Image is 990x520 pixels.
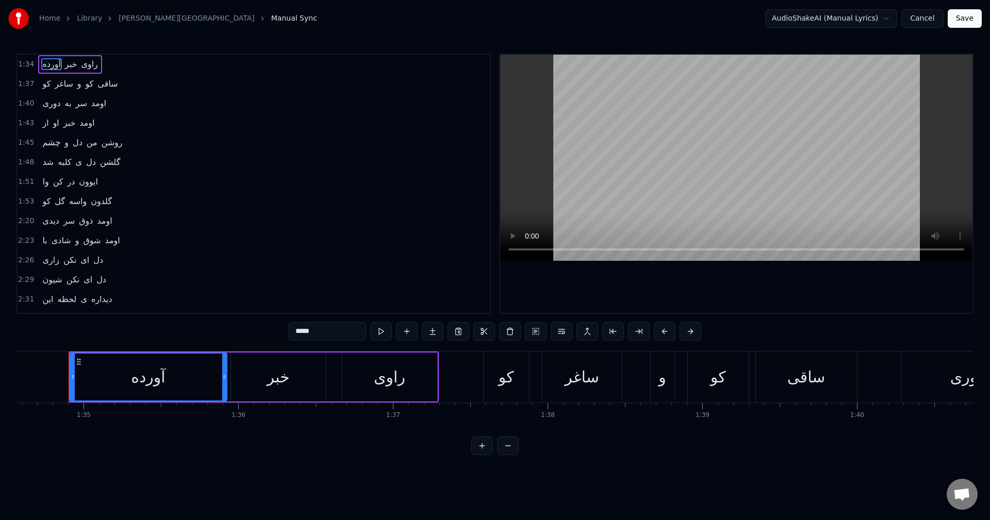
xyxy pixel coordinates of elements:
span: کلبه [57,156,72,168]
div: دوری [950,365,984,389]
span: سر [75,97,88,109]
span: دل [72,137,84,148]
a: Library [77,13,102,24]
span: 1:45 [18,138,34,148]
span: 2:26 [18,255,34,265]
span: نکن [62,254,77,266]
span: اومد [104,234,121,246]
span: کن [52,176,64,188]
span: او [52,117,60,129]
div: کو [499,365,514,389]
span: دل [85,156,97,168]
span: اومد [90,97,107,109]
div: Open chat [947,479,978,510]
span: آورده [41,58,61,70]
span: ی [75,156,84,168]
span: 2:31 [18,294,34,305]
span: گل [54,195,66,207]
span: ساغر [54,78,74,90]
span: 1:34 [18,59,34,70]
span: شیون [41,274,63,286]
span: چشم [41,137,61,148]
span: 2:23 [18,236,34,246]
span: به [64,97,73,109]
span: من [86,137,98,148]
button: Save [948,9,982,28]
span: ای [82,274,93,286]
span: اومد [96,215,113,227]
span: 1:37 [18,79,34,89]
span: دیدی [41,215,60,227]
div: خبر [267,365,289,389]
span: شوق [82,234,102,246]
nav: breadcrumb [39,13,317,24]
span: ایوون [78,176,99,188]
span: 2:20 [18,216,34,226]
button: Cancel [901,9,943,28]
span: ذوق [78,215,94,227]
span: کو [41,78,52,90]
div: و [658,365,666,389]
span: با [41,234,48,246]
span: سر [62,215,76,227]
div: 1:39 [696,411,709,420]
span: دیداره [90,293,113,305]
span: وا [41,176,49,188]
span: این [41,293,54,305]
span: و [76,78,82,90]
span: کو [41,195,52,207]
span: اومد [78,117,95,129]
span: ای [79,254,90,266]
span: گلشن [99,156,121,168]
span: از [41,117,49,129]
div: ساغر [565,365,599,389]
span: گلدون [90,195,113,207]
span: واسه [68,195,88,207]
span: راوی [80,58,98,70]
a: Home [39,13,60,24]
span: 2:29 [18,275,34,285]
span: زاری [41,254,60,266]
span: لحظه [57,293,78,305]
span: دوری [41,97,61,109]
span: دل [95,274,107,286]
span: نکن [65,274,80,286]
span: خبر [64,58,78,70]
span: و [74,234,80,246]
div: کو [711,365,726,389]
span: روشن [101,137,124,148]
div: 1:36 [232,411,245,420]
div: ساقی [787,365,826,389]
span: ی [79,293,88,305]
span: دل [92,254,104,266]
span: ساقی [96,78,119,90]
span: Manual Sync [271,13,317,24]
span: 1:53 [18,196,34,207]
span: 1:48 [18,157,34,167]
span: کو [85,78,95,90]
div: 1:38 [541,411,555,420]
span: شادی [51,234,72,246]
div: راوی [374,365,405,389]
div: آورده [131,365,165,389]
span: 1:40 [18,98,34,109]
div: 1:37 [386,411,400,420]
span: در [66,176,76,188]
span: شد [41,156,55,168]
img: youka [8,8,29,29]
div: 1:40 [850,411,864,420]
span: 1:43 [18,118,34,128]
span: 1:51 [18,177,34,187]
a: [PERSON_NAME][GEOGRAPHIC_DATA] [119,13,254,24]
span: خبر [62,117,77,129]
span: و [63,137,70,148]
div: 1:35 [77,411,91,420]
